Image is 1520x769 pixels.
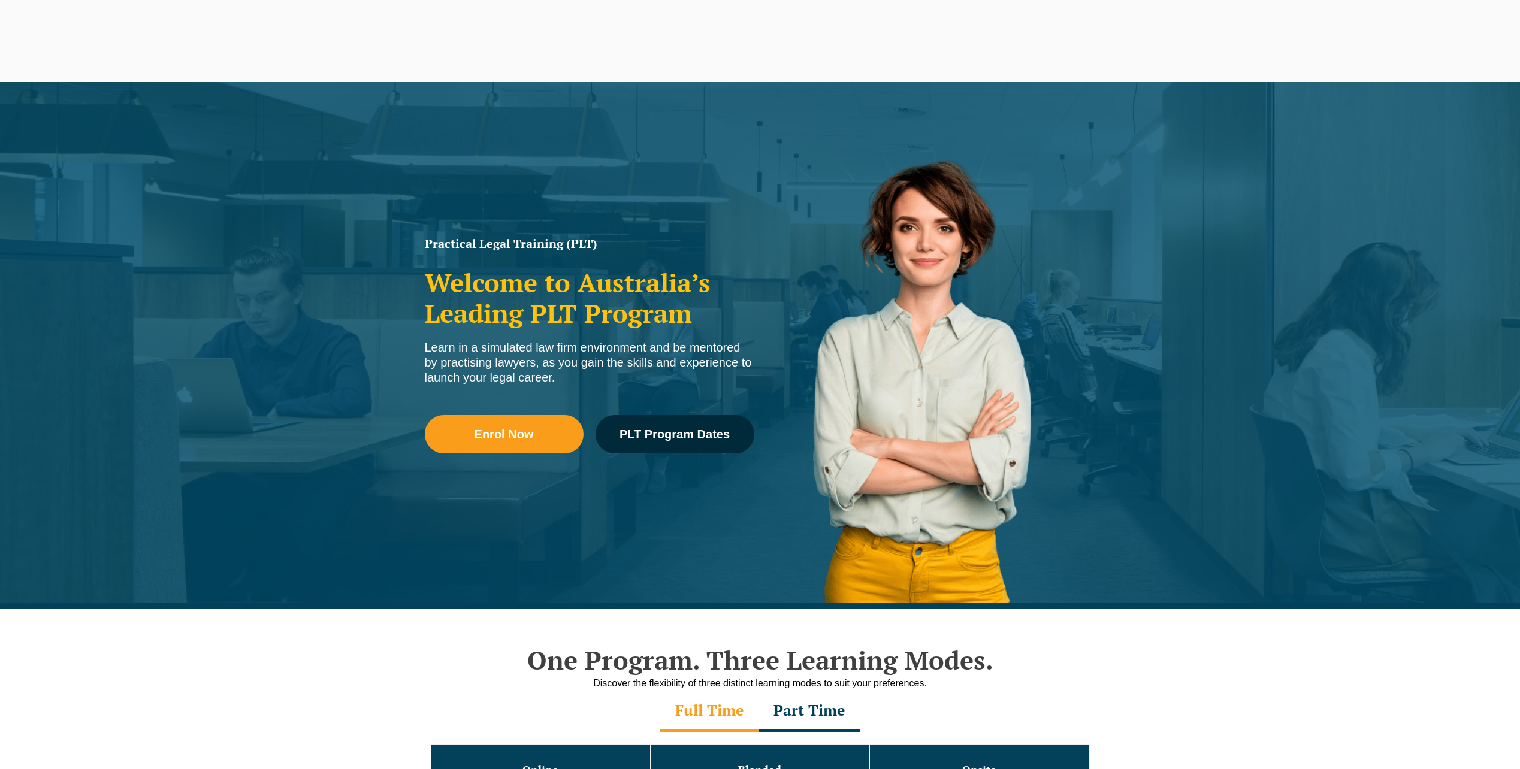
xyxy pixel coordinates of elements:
[425,238,754,250] h1: Practical Legal Training (PLT)
[419,645,1102,675] h2: One Program. Three Learning Modes.
[759,691,860,732] div: Part Time
[425,340,754,385] div: Learn in a simulated law firm environment and be mentored by practising lawyers, as you gain the ...
[660,691,759,732] div: Full Time
[425,415,584,453] a: Enrol Now
[425,268,754,328] h2: Welcome to Australia’s Leading PLT Program
[475,428,534,440] span: Enrol Now
[419,676,1102,691] div: Discover the flexibility of three distinct learning modes to suit your preferences.
[596,415,754,453] a: PLT Program Dates
[620,428,730,440] span: PLT Program Dates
